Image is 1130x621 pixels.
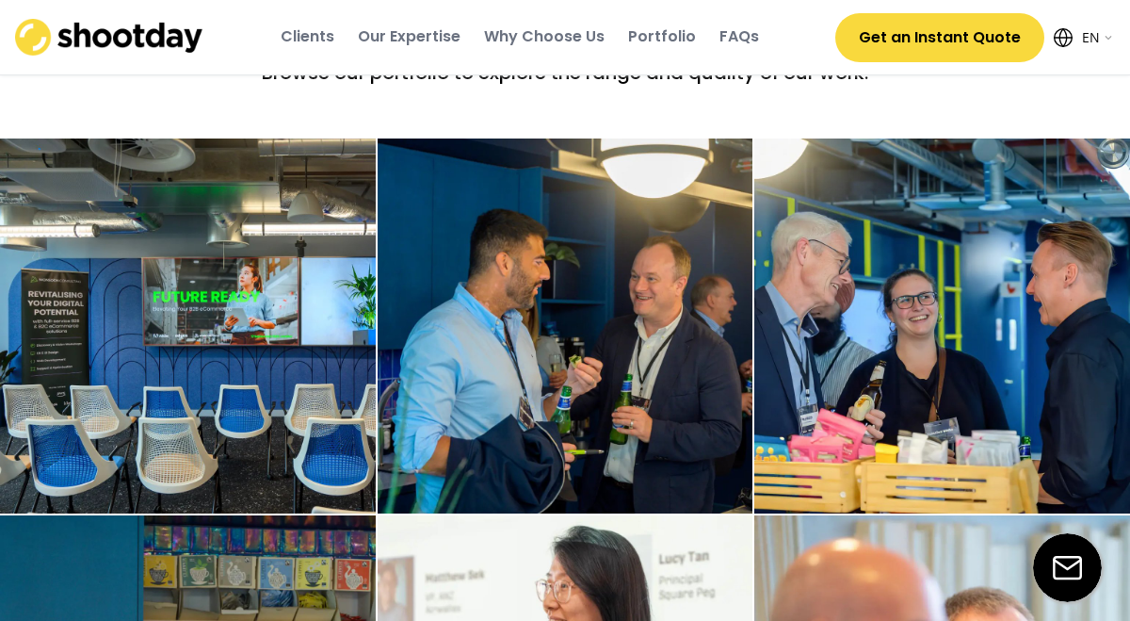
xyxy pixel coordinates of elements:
img: email-icon%20%281%29.svg [1033,533,1102,602]
img: Event-intl-1%20%E2%80%93%20128-topaz-face-denoise.webp [754,139,1130,515]
div: Why Choose Us [484,26,605,47]
img: Icon%20feather-globe%20%281%29.svg [1054,28,1073,47]
div: FAQs [719,26,759,47]
div: Portfolio [628,26,696,47]
img: shootday_logo.png [15,19,203,56]
button: Get an Instant Quote [835,13,1044,62]
img: Event-intl-1%20%E2%80%93%20108.webp [378,139,753,515]
div: Clients [281,26,334,47]
div: Browse our portfolio to explore the range and quality of our work. [188,58,942,101]
div: Our Expertise [358,26,460,47]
